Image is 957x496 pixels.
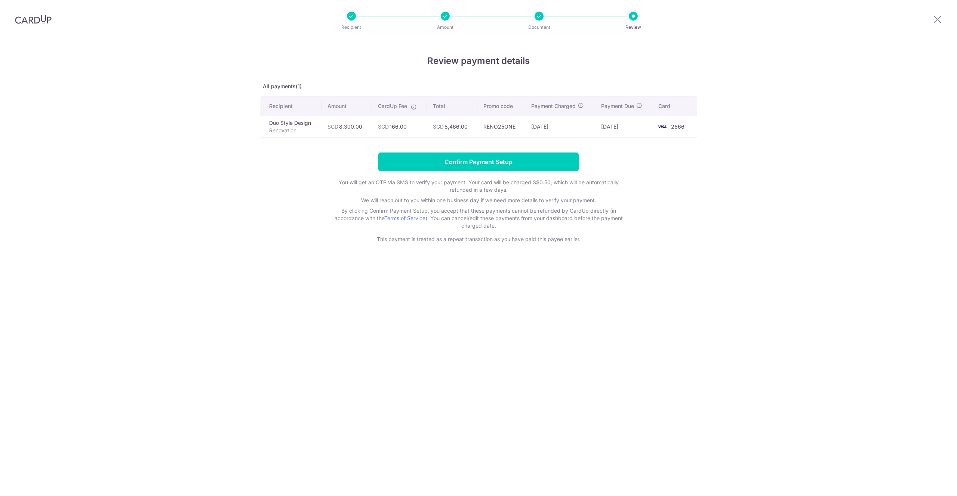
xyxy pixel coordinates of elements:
td: RENO25ONE [477,116,525,137]
p: Review [606,24,661,31]
th: Total [427,96,477,116]
p: By clicking Confirm Payment Setup, you accept that these payments cannot be refunded by CardUp di... [329,207,628,229]
td: 8,300.00 [321,116,372,137]
p: You will get an OTP via SMS to verify your payment. Your card will be charged S$0.50, which will ... [329,179,628,194]
td: Duo Style Design [260,116,321,137]
a: Terms of Service [384,215,425,221]
span: 2666 [671,123,684,130]
span: SGD [378,123,389,130]
td: 8,466.00 [427,116,477,137]
p: Recipient [324,24,379,31]
span: CardUp Fee [378,102,407,110]
td: [DATE] [525,116,595,137]
span: Payment Charged [531,102,576,110]
span: SGD [327,123,338,130]
td: [DATE] [595,116,652,137]
td: 166.00 [372,116,427,137]
img: CardUp [15,15,52,24]
p: Document [511,24,567,31]
th: Recipient [260,96,321,116]
span: SGD [433,123,444,130]
th: Card [652,96,697,116]
p: Renovation [269,127,316,134]
th: Amount [321,96,372,116]
input: Confirm Payment Setup [378,153,579,171]
img: <span class="translation_missing" title="translation missing: en.account_steps.new_confirm_form.b... [655,122,670,131]
p: All payments(1) [260,83,697,90]
th: Promo code [477,96,525,116]
p: This payment is treated as a repeat transaction as you have paid this payee earlier. [329,235,628,243]
h4: Review payment details [260,54,697,68]
p: Amount [418,24,473,31]
p: We will reach out to you within one business day if we need more details to verify your payment. [329,197,628,204]
span: Payment Due [601,102,634,110]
